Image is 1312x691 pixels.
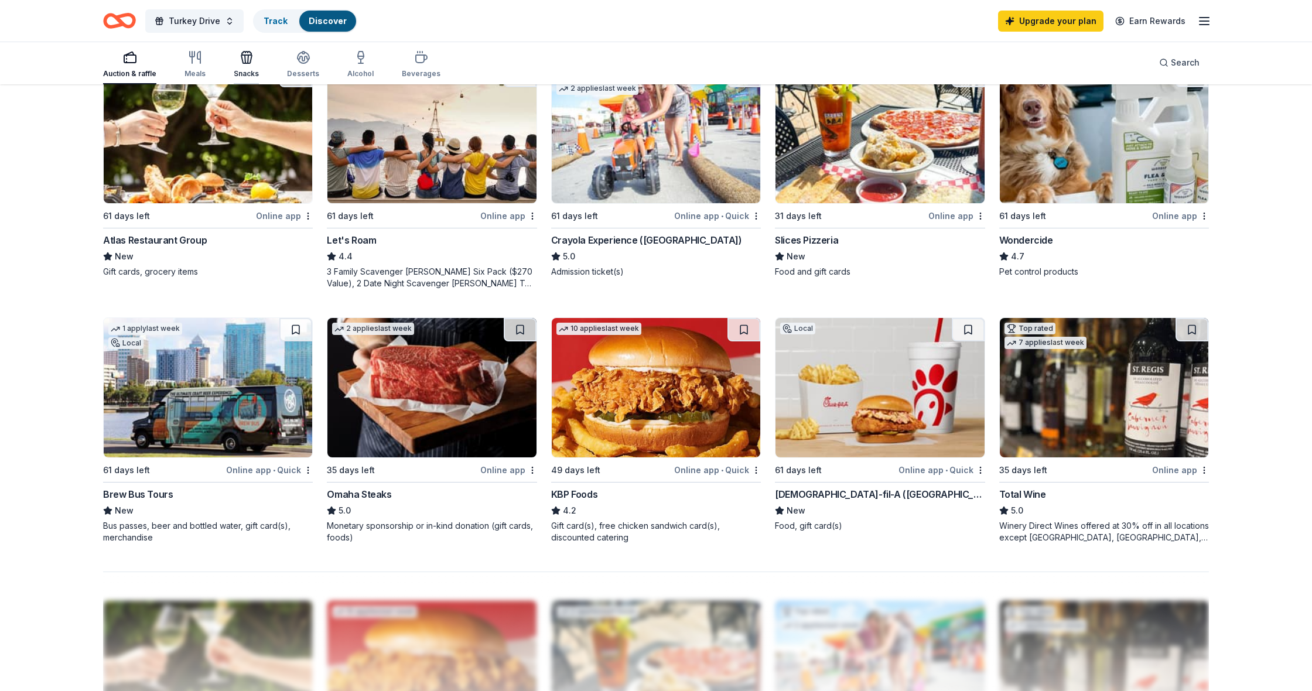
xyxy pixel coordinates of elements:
img: Image for Omaha Steaks [327,318,536,457]
div: Crayola Experience ([GEOGRAPHIC_DATA]) [551,233,742,247]
a: Earn Rewards [1108,11,1193,32]
div: 61 days left [103,463,150,477]
img: Image for Brew Bus Tours [104,318,312,457]
a: Image for Wondercide8 applieslast week61 days leftOnline appWondercide4.7Pet control products [999,63,1209,278]
div: Winery Direct Wines offered at 30% off in all locations except [GEOGRAPHIC_DATA], [GEOGRAPHIC_DAT... [999,520,1209,543]
div: Online app [1152,208,1209,223]
span: New [115,504,134,518]
div: Online app [1152,463,1209,477]
div: Desserts [287,69,319,78]
span: • [721,466,723,475]
div: Monetary sponsorship or in-kind donation (gift cards, foods) [327,520,537,543]
span: 4.2 [563,504,576,518]
div: [DEMOGRAPHIC_DATA]-fil-A ([GEOGRAPHIC_DATA]) [775,487,985,501]
div: Let's Roam [327,233,376,247]
div: 61 days left [775,463,822,477]
img: Image for Total Wine [1000,318,1208,457]
img: Image for Crayola Experience (Orlando) [552,64,760,203]
div: Auction & raffle [103,69,156,78]
a: Upgrade your plan [998,11,1103,32]
div: 2 applies last week [556,83,638,95]
span: 5.0 [1011,504,1023,518]
span: New [787,249,805,264]
div: Bus passes, beer and bottled water, gift card(s), merchandise [103,520,313,543]
div: Gift cards, grocery items [103,266,313,278]
img: Image for Slices Pizzeria [775,64,984,203]
div: 31 days left [775,209,822,223]
img: Image for Let's Roam [327,64,536,203]
div: 61 days left [327,209,374,223]
span: 5.0 [339,504,351,518]
div: Online app Quick [674,208,761,223]
div: Brew Bus Tours [103,487,173,501]
div: 7 applies last week [1004,337,1086,349]
div: Local [780,323,815,334]
span: Search [1171,56,1200,70]
span: • [945,466,948,475]
span: • [273,466,275,475]
button: TrackDiscover [253,9,357,33]
div: Pet control products [999,266,1209,278]
div: Online app [928,208,985,223]
div: Food, gift card(s) [775,520,985,532]
button: Beverages [402,46,440,84]
a: Image for Crayola Experience (Orlando)Top rated2 applieslast week61 days leftOnline app•QuickCray... [551,63,761,278]
img: Image for Wondercide [1000,64,1208,203]
div: KBP Foods [551,487,597,501]
div: Alcohol [347,69,374,78]
button: Alcohol [347,46,374,84]
div: Total Wine [999,487,1046,501]
span: • [721,211,723,221]
span: 4.7 [1011,249,1024,264]
div: Beverages [402,69,440,78]
div: Online app Quick [674,463,761,477]
span: New [115,249,134,264]
a: Image for Chick-fil-A (Boca Raton)Local61 days leftOnline app•Quick[DEMOGRAPHIC_DATA]-fil-A ([GEO... [775,317,985,532]
div: 35 days left [327,463,375,477]
button: Auction & raffle [103,46,156,84]
img: Image for Chick-fil-A (Boca Raton) [775,318,984,457]
div: Gift card(s), free chicken sandwich card(s), discounted catering [551,520,761,543]
div: Online app Quick [898,463,985,477]
div: 3 Family Scavenger [PERSON_NAME] Six Pack ($270 Value), 2 Date Night Scavenger [PERSON_NAME] Two ... [327,266,537,289]
div: 1 apply last week [108,323,182,335]
span: New [787,504,805,518]
a: Image for Slices Pizzeria2 applieslast week31 days leftOnline appSlices PizzeriaNewFood and gift ... [775,63,985,278]
div: Local [108,337,143,349]
div: Slices Pizzeria [775,233,838,247]
button: Snacks [234,46,259,84]
span: 4.4 [339,249,353,264]
a: Image for KBP Foods10 applieslast week49 days leftOnline app•QuickKBP Foods4.2Gift card(s), free ... [551,317,761,543]
div: Online app [256,208,313,223]
div: 61 days left [551,209,598,223]
button: Desserts [287,46,319,84]
div: 10 applies last week [556,323,641,335]
div: Top rated [1004,323,1055,334]
a: Image for Atlas Restaurant Group61 days leftOnline appAtlas Restaurant GroupNewGift cards, grocer... [103,63,313,278]
div: 35 days left [999,463,1047,477]
a: Image for Omaha Steaks 2 applieslast week35 days leftOnline appOmaha Steaks5.0Monetary sponsorshi... [327,317,537,543]
button: Turkey Drive [145,9,244,33]
img: Image for Atlas Restaurant Group [104,64,312,203]
a: Discover [309,16,347,26]
a: Image for Brew Bus Tours1 applylast weekLocal61 days leftOnline app•QuickBrew Bus ToursNewBus pas... [103,317,313,543]
a: Track [264,16,288,26]
div: 49 days left [551,463,600,477]
img: Image for KBP Foods [552,318,760,457]
div: Online app [480,463,537,477]
div: 61 days left [999,209,1046,223]
span: 5.0 [563,249,575,264]
button: Meals [184,46,206,84]
a: Image for Total WineTop rated7 applieslast week35 days leftOnline appTotal Wine5.0Winery Direct W... [999,317,1209,543]
div: Online app Quick [226,463,313,477]
div: Omaha Steaks [327,487,391,501]
div: Admission ticket(s) [551,266,761,278]
a: Image for Let's Roam1 applylast week61 days leftOnline appLet's Roam4.43 Family Scavenger [PERSON... [327,63,537,289]
div: Snacks [234,69,259,78]
div: 2 applies last week [332,323,414,335]
a: Home [103,7,136,35]
div: 61 days left [103,209,150,223]
div: Meals [184,69,206,78]
div: Atlas Restaurant Group [103,233,207,247]
div: Wondercide [999,233,1053,247]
